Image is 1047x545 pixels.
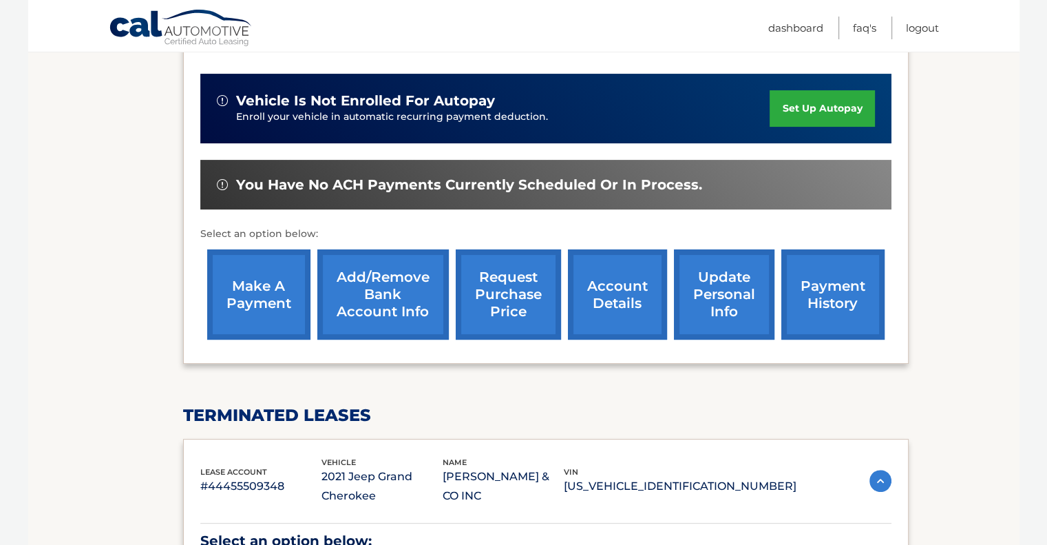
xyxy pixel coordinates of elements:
span: vin [564,467,578,477]
img: alert-white.svg [217,179,228,190]
a: Add/Remove bank account info [317,249,449,340]
h2: terminated leases [183,405,909,426]
span: vehicle [321,457,356,467]
span: lease account [200,467,267,477]
img: accordion-active.svg [869,470,891,492]
a: set up autopay [770,90,874,127]
span: You have no ACH payments currently scheduled or in process. [236,176,702,194]
p: [US_VEHICLE_IDENTIFICATION_NUMBER] [564,477,796,496]
p: [PERSON_NAME] & CO INC [443,467,564,506]
a: make a payment [207,249,310,340]
a: request purchase price [456,249,561,340]
span: vehicle is not enrolled for autopay [236,92,495,110]
a: Cal Automotive [109,9,253,49]
p: #44455509348 [200,477,321,496]
a: update personal info [674,249,774,340]
a: Logout [906,17,939,39]
p: 2021 Jeep Grand Cherokee [321,467,443,506]
a: Dashboard [768,17,823,39]
a: account details [568,249,667,340]
img: alert-white.svg [217,95,228,106]
p: Enroll your vehicle in automatic recurring payment deduction. [236,110,770,125]
p: Select an option below: [200,226,891,243]
a: FAQ's [853,17,876,39]
span: name [443,457,467,467]
a: payment history [781,249,885,340]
